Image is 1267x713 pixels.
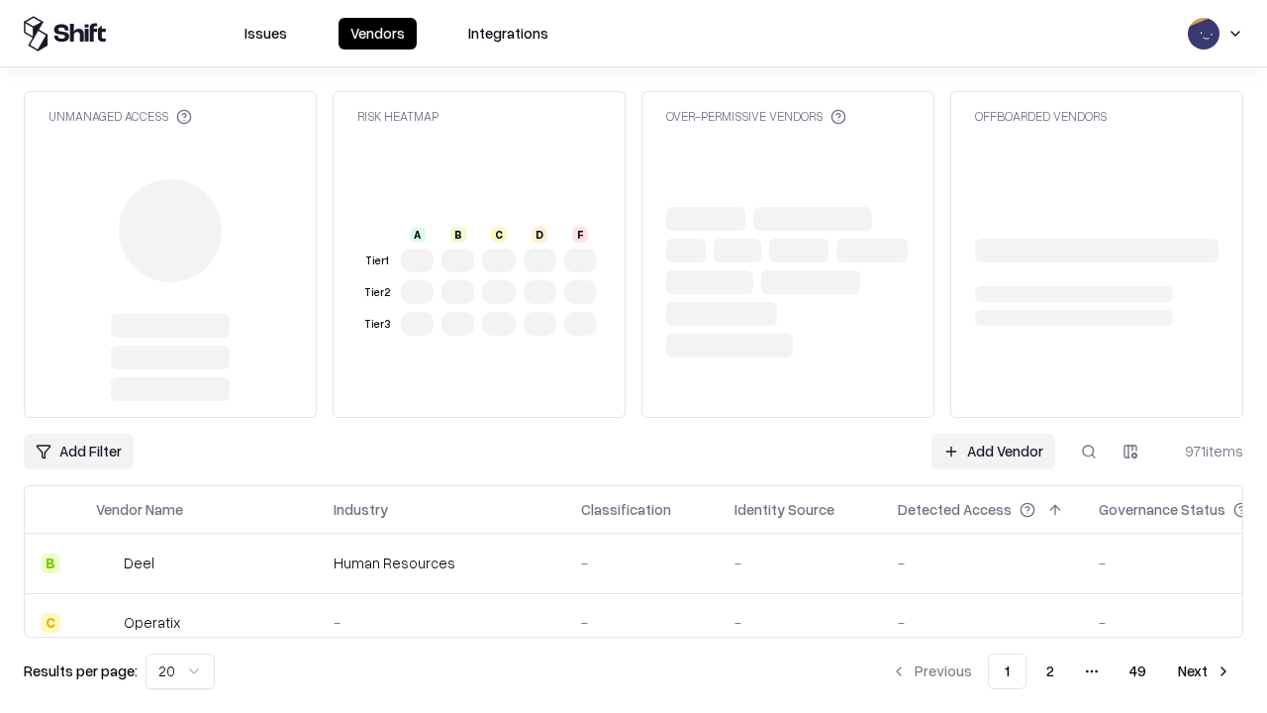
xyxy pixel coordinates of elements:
div: Operatix [124,612,180,633]
button: Next [1166,654,1243,689]
button: 49 [1114,654,1162,689]
div: C [491,227,507,243]
button: 2 [1030,654,1070,689]
div: Industry [334,499,388,520]
div: Identity Source [734,499,834,520]
div: Offboarded Vendors [975,108,1107,125]
div: - [734,553,866,573]
div: Risk Heatmap [357,108,439,125]
div: Unmanaged Access [49,108,192,125]
nav: pagination [879,654,1243,689]
div: Deel [124,553,154,573]
div: Tier 3 [361,316,393,333]
div: Detected Access [898,499,1012,520]
div: 971 items [1164,441,1243,461]
div: A [410,227,426,243]
div: - [334,612,549,633]
div: Tier 2 [361,284,393,301]
button: Vendors [339,18,417,50]
div: D [532,227,547,243]
div: - [898,553,1067,573]
button: Integrations [456,18,560,50]
div: - [898,612,1067,633]
div: Human Resources [334,553,549,573]
div: F [572,227,588,243]
img: Operatix [96,613,116,633]
button: 1 [988,654,1026,689]
div: Vendor Name [96,499,183,520]
a: Add Vendor [931,434,1055,469]
div: - [581,553,703,573]
div: Classification [581,499,671,520]
p: Results per page: [24,661,138,681]
div: B [41,554,60,573]
div: B [450,227,466,243]
div: - [581,612,703,633]
div: Tier 1 [361,253,393,269]
div: C [41,613,60,633]
div: Over-Permissive Vendors [666,108,846,125]
button: Issues [233,18,299,50]
div: Governance Status [1099,499,1225,520]
button: Add Filter [24,434,134,469]
div: - [734,612,866,633]
img: Deel [96,554,116,573]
